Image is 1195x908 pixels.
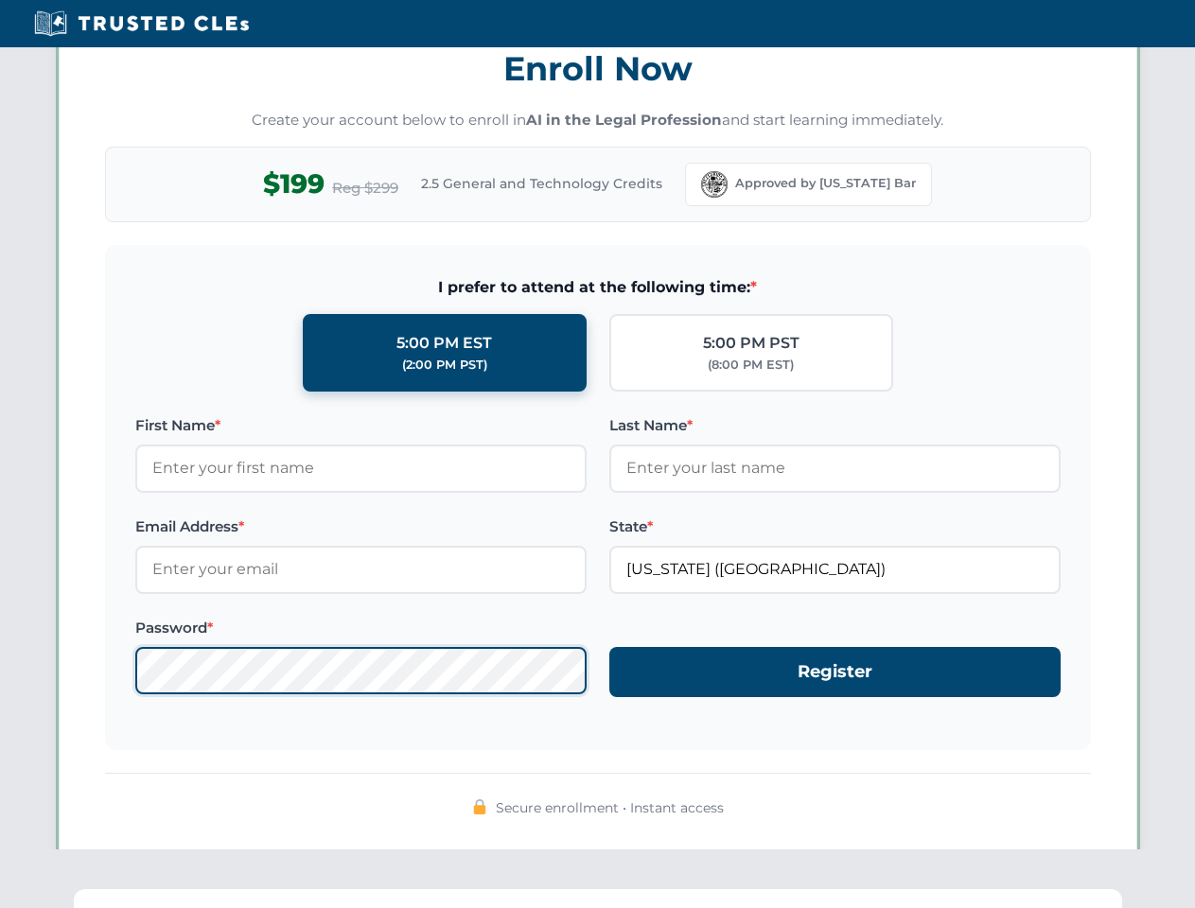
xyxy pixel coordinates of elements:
[135,445,587,492] input: Enter your first name
[609,546,1061,593] input: Florida (FL)
[135,515,587,538] label: Email Address
[609,445,1061,492] input: Enter your last name
[396,331,492,356] div: 5:00 PM EST
[609,515,1061,538] label: State
[701,171,728,198] img: Florida Bar
[609,414,1061,437] label: Last Name
[402,356,487,375] div: (2:00 PM PST)
[735,174,916,193] span: Approved by [US_STATE] Bar
[332,177,398,200] span: Reg $299
[135,275,1061,300] span: I prefer to attend at the following time:
[135,617,587,639] label: Password
[421,173,662,194] span: 2.5 General and Technology Credits
[472,799,487,814] img: 🔒
[263,163,325,205] span: $199
[496,797,724,818] span: Secure enrollment • Instant access
[105,39,1091,98] h3: Enroll Now
[703,331,800,356] div: 5:00 PM PST
[105,110,1091,131] p: Create your account below to enroll in and start learning immediately.
[526,111,722,129] strong: AI in the Legal Profession
[609,647,1061,697] button: Register
[135,414,587,437] label: First Name
[135,546,587,593] input: Enter your email
[708,356,794,375] div: (8:00 PM EST)
[28,9,255,38] img: Trusted CLEs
